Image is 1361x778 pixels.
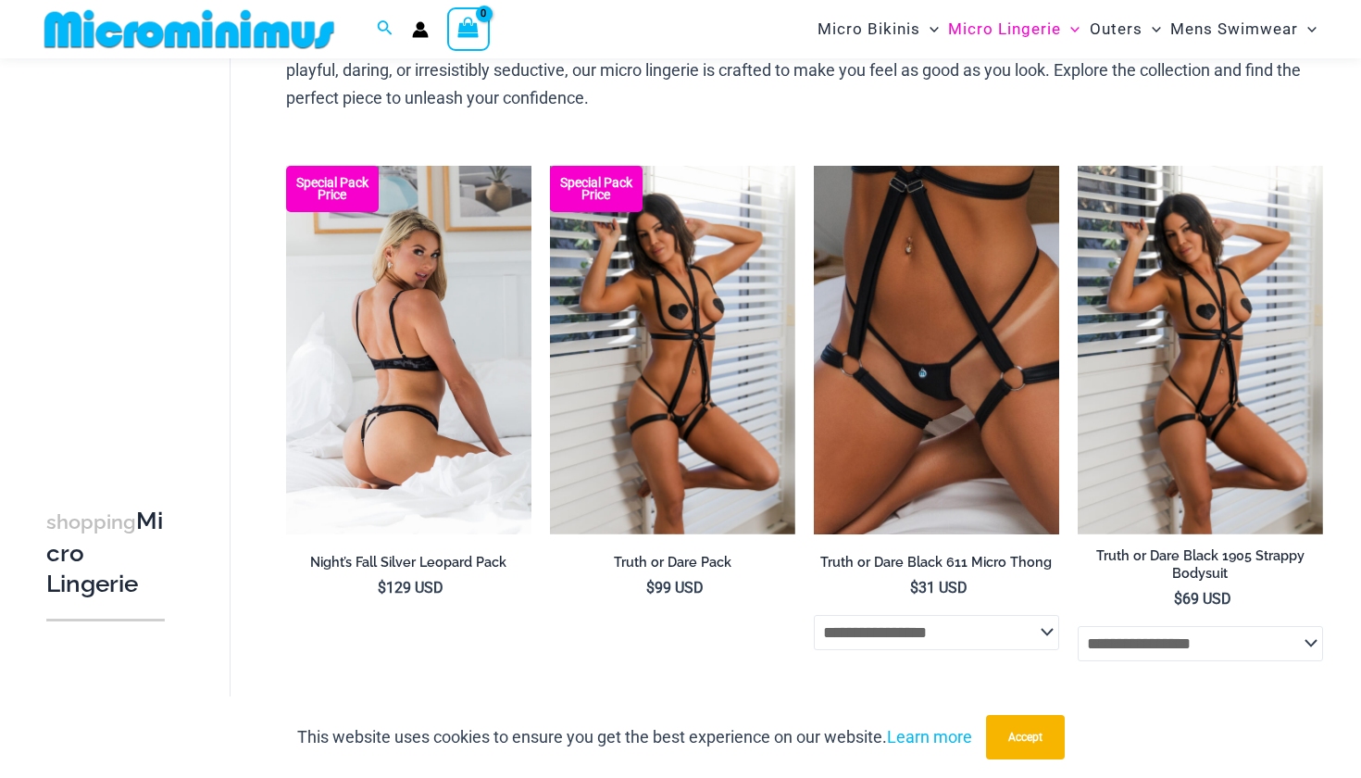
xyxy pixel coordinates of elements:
[550,554,795,571] h2: Truth or Dare Pack
[37,8,342,50] img: MM SHOP LOGO FLAT
[46,506,165,600] h3: Micro Lingerie
[550,177,643,201] b: Special Pack Price
[818,6,920,53] span: Micro Bikinis
[286,554,531,578] a: Night’s Fall Silver Leopard Pack
[813,6,943,53] a: Micro BikinisMenu ToggleMenu Toggle
[1085,6,1166,53] a: OutersMenu ToggleMenu Toggle
[378,579,386,596] span: $
[1090,6,1142,53] span: Outers
[887,727,972,747] a: Learn more
[910,579,968,596] bdi: 31 USD
[550,166,795,534] a: Truth or Dare Black 1905 Bodysuit 611 Micro 07 Truth or Dare Black 1905 Bodysuit 611 Micro 06Trut...
[814,554,1059,571] h2: Truth or Dare Black 611 Micro Thong
[943,6,1084,53] a: Micro LingerieMenu ToggleMenu Toggle
[377,18,393,41] a: Search icon link
[1174,590,1182,608] span: $
[286,177,379,201] b: Special Pack Price
[1142,6,1161,53] span: Menu Toggle
[910,579,918,596] span: $
[1078,166,1323,534] img: Truth or Dare Black 1905 Bodysuit 611 Micro 07
[646,579,655,596] span: $
[814,554,1059,578] a: Truth or Dare Black 611 Micro Thong
[1166,6,1321,53] a: Mens SwimwearMenu ToggleMenu Toggle
[1078,547,1323,589] a: Truth or Dare Black 1905 Strappy Bodysuit
[1078,166,1323,534] a: Truth or Dare Black 1905 Bodysuit 611 Micro 07Truth or Dare Black 1905 Bodysuit 611 Micro 05Truth...
[286,166,531,534] img: Nights Fall Silver Leopard 1036 Bra 6046 Thong 11
[810,3,1324,56] nav: Site Navigation
[297,723,972,751] p: This website uses cookies to ensure you get the best experience on our website.
[46,510,136,533] span: shopping
[286,554,531,571] h2: Night’s Fall Silver Leopard Pack
[1078,547,1323,582] h2: Truth or Dare Black 1905 Strappy Bodysuit
[1298,6,1317,53] span: Menu Toggle
[1061,6,1080,53] span: Menu Toggle
[986,715,1065,759] button: Accept
[814,166,1059,534] a: Truth or Dare Black Micro 02Truth or Dare Black 1905 Bodysuit 611 Micro 12Truth or Dare Black 190...
[550,166,795,534] img: Truth or Dare Black 1905 Bodysuit 611 Micro 07
[920,6,939,53] span: Menu Toggle
[646,579,704,596] bdi: 99 USD
[948,6,1061,53] span: Micro Lingerie
[412,21,429,38] a: Account icon link
[286,166,531,534] a: Nights Fall Silver Leopard 1036 Bra 6046 Thong 09v2 Nights Fall Silver Leopard 1036 Bra 6046 Thon...
[46,78,213,448] iframe: TrustedSite Certified
[1170,6,1298,53] span: Mens Swimwear
[378,579,443,596] bdi: 129 USD
[1174,590,1231,608] bdi: 69 USD
[550,554,795,578] a: Truth or Dare Pack
[447,7,490,50] a: View Shopping Cart, empty
[814,166,1059,534] img: Truth or Dare Black Micro 02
